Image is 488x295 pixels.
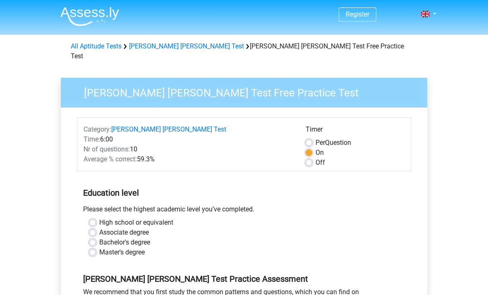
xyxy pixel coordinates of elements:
[71,42,122,50] a: All Aptitude Tests
[316,139,325,146] span: Per
[84,155,137,163] span: Average % correct:
[99,247,145,257] label: Master's degree
[67,41,421,61] div: [PERSON_NAME] [PERSON_NAME] Test Free Practice Test
[77,134,299,144] div: 6:00
[111,125,226,133] a: [PERSON_NAME] [PERSON_NAME] Test
[346,10,369,18] a: Register
[77,154,299,164] div: 59.3%
[84,125,111,133] span: Category:
[99,237,150,247] label: Bachelor's degree
[316,138,351,148] label: Question
[316,158,325,168] label: Off
[60,7,119,26] img: Assessly
[129,42,244,50] a: [PERSON_NAME] [PERSON_NAME] Test
[84,145,130,153] span: Nr of questions:
[99,228,149,237] label: Associate degree
[316,148,324,158] label: On
[77,144,299,154] div: 10
[74,83,421,99] h3: [PERSON_NAME] [PERSON_NAME] Test Free Practice Test
[83,274,405,284] h5: [PERSON_NAME] [PERSON_NAME] Test Practice Assessment
[99,218,173,228] label: High school or equivalent
[84,135,100,143] span: Time:
[83,185,405,201] h5: Education level
[77,204,411,218] div: Please select the highest academic level you’ve completed.
[306,125,404,138] div: Timer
